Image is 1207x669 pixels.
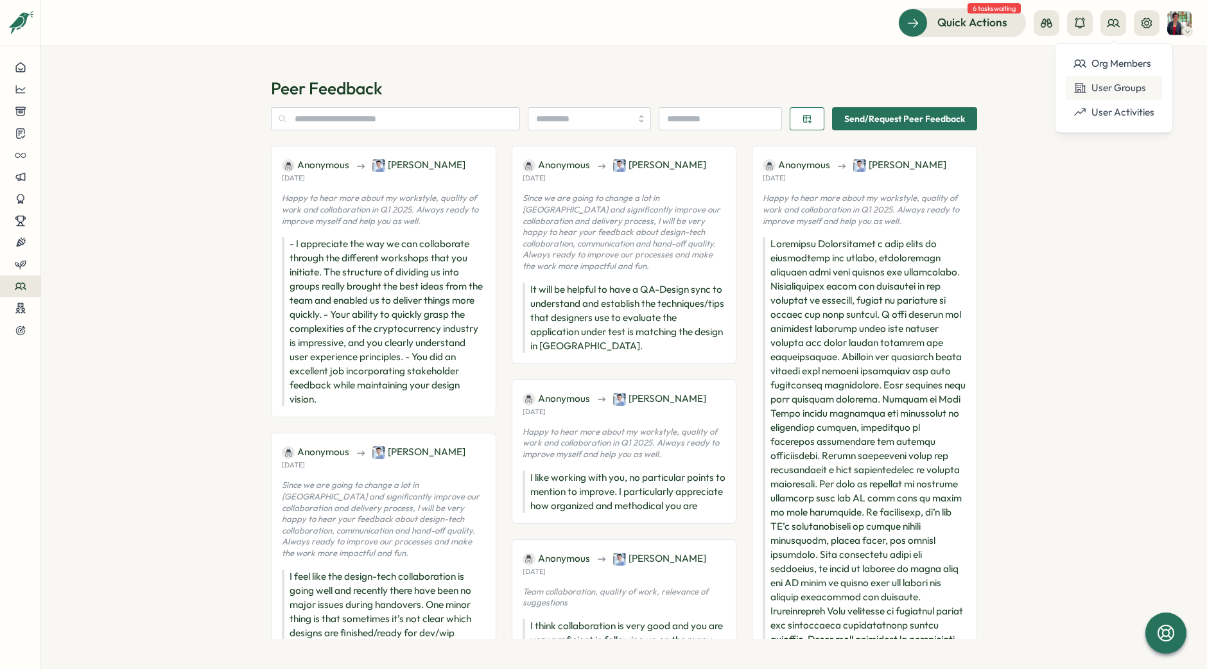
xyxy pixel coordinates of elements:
p: Happy to hear more about my workstyle, quality of work and collaboration in Q1 2025. Always ready... [523,426,726,460]
p: [DATE] [523,408,546,416]
a: Org Members [1066,51,1162,76]
p: - I appreciate the way we can collaborate through the different workshops that you initiate. The ... [282,237,485,406]
span: [PERSON_NAME] [372,158,465,172]
p: Since we are going to change a lot in [GEOGRAPHIC_DATA] and significantly improve our collaborati... [282,480,485,559]
span: Anonymous [282,445,349,459]
p: [DATE] [523,174,546,182]
div: User Groups [1073,81,1154,95]
span: [PERSON_NAME] [613,552,706,566]
span: Anonymous [282,158,349,172]
p: Happy to hear more about my workstyle, quality of work and collaboration in Q1 2025. Always ready... [763,193,966,227]
span: Anonymous [523,552,590,566]
p: I like working with you, no particular points to mention to improve. I particularly appreciate ho... [523,471,726,513]
img: Caroline GOH [1167,11,1192,35]
span: Anonymous [523,158,590,172]
span: 6 tasks waiting [968,3,1021,13]
span: [PERSON_NAME] [613,392,706,406]
p: [DATE] [523,568,546,576]
div: User Activities [1073,105,1154,119]
p: Peer Feedback [271,77,977,100]
img: Dima Kuznets [613,159,626,172]
button: Send/Request Peer Feedback [832,107,977,130]
span: Anonymous [763,158,830,172]
button: Quick Actions [898,8,1026,37]
span: [PERSON_NAME] [853,158,946,172]
span: [PERSON_NAME] [613,158,706,172]
a: User Activities [1066,100,1162,125]
img: Dima Kuznets [613,393,626,406]
img: Dima Kuznets [372,159,385,172]
p: [DATE] [282,461,305,469]
p: [DATE] [763,174,786,182]
img: Dima Kuznets [613,553,626,566]
p: Team collaboration, quality of work, relevance of suggestions [523,586,726,609]
p: Since we are going to change a lot in [GEOGRAPHIC_DATA] and significantly improve our collaborati... [523,193,726,272]
span: [PERSON_NAME] [372,445,465,459]
img: Dima Kuznets [372,446,385,459]
p: I feel like the design-tech collaboration is going well and recently there have been no major iss... [282,569,485,640]
div: Org Members [1073,56,1154,71]
img: Dima Kuznets [853,159,866,172]
span: Quick Actions [937,14,1007,31]
p: [DATE] [282,174,305,182]
a: User Groups [1066,76,1162,100]
p: It will be helpful to have a QA-Design sync to understand and establish the techniques/tips that ... [523,282,726,353]
span: Send/Request Peer Feedback [844,108,965,130]
p: Happy to hear more about my workstyle, quality of work and collaboration in Q1 2025. Always ready... [282,193,485,227]
span: Anonymous [523,392,590,406]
